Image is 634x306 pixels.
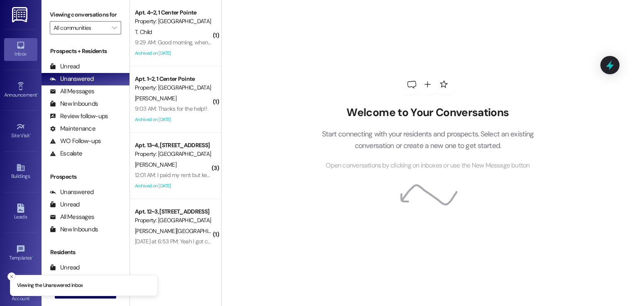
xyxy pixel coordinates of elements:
[134,247,212,257] div: Archived on [DATE]
[309,106,546,119] h2: Welcome to Your Conversations
[135,8,212,17] div: Apt. 4~2, 1 Center Pointe
[135,207,212,216] div: Apt. 12~3, [STREET_ADDRESS]
[41,47,129,56] div: Prospects + Residents
[17,282,83,289] p: Viewing the Unanswered inbox
[134,181,212,191] div: Archived on [DATE]
[4,160,37,183] a: Buildings
[41,248,129,257] div: Residents
[135,17,212,26] div: Property: [GEOGRAPHIC_DATA]
[50,124,95,133] div: Maintenance
[4,242,37,265] a: Templates •
[326,160,529,171] span: Open conversations by clicking on inboxes or use the New Message button
[135,83,212,92] div: Property: [GEOGRAPHIC_DATA]
[135,95,176,102] span: [PERSON_NAME]
[135,28,152,36] span: T. Child
[7,272,16,281] button: Close toast
[50,263,80,272] div: Unread
[309,128,546,152] p: Start connecting with your residents and prospects. Select an existing conversation or create a n...
[50,225,98,234] div: New Inbounds
[50,62,80,71] div: Unread
[134,114,212,125] div: Archived on [DATE]
[112,24,117,31] i: 
[4,201,37,223] a: Leads
[135,216,212,225] div: Property: [GEOGRAPHIC_DATA]
[50,8,121,21] label: Viewing conversations for
[50,137,101,146] div: WO Follow-ups
[134,48,212,58] div: Archived on [DATE]
[135,238,392,245] div: [DATE] at 6:53 PM: Yeah I got charged rent again but I sold my contract, I was wondering if we co...
[4,120,37,142] a: Site Visit •
[32,254,33,260] span: •
[30,131,31,137] span: •
[50,213,94,221] div: All Messages
[135,75,212,83] div: Apt. 1~2, 1 Center Pointe
[50,149,82,158] div: Escalate
[54,21,108,34] input: All communities
[4,283,37,305] a: Account
[12,7,29,22] img: ResiDesk Logo
[135,150,212,158] div: Property: [GEOGRAPHIC_DATA]
[135,161,176,168] span: [PERSON_NAME]
[135,141,212,150] div: Apt. 13~4, [STREET_ADDRESS]
[37,91,38,97] span: •
[135,171,279,179] div: 12:01 AM: I paid my rent but kept that charge on my account
[50,100,98,108] div: New Inbounds
[50,75,94,83] div: Unanswered
[135,39,621,46] div: 9:29 AM: Good morning, when paying rent I saw that I was charged for credit reporting, but I alre...
[50,200,80,209] div: Unread
[135,227,229,235] span: [PERSON_NAME][GEOGRAPHIC_DATA]
[50,112,108,121] div: Review follow-ups
[135,105,207,112] div: 9:03 AM: Thanks for the help!!
[50,188,94,197] div: Unanswered
[41,172,129,181] div: Prospects
[4,38,37,61] a: Inbox
[50,87,94,96] div: All Messages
